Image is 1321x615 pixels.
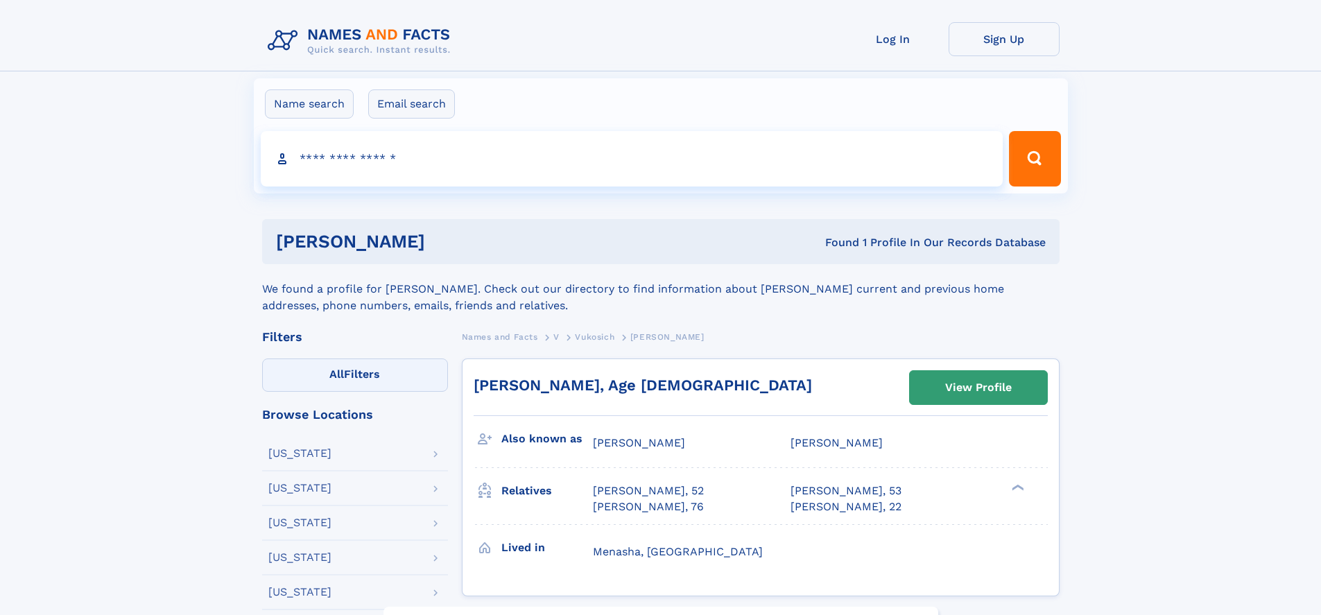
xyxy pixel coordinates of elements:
[625,235,1046,250] div: Found 1 Profile In Our Records Database
[593,483,704,499] a: [PERSON_NAME], 52
[262,331,448,343] div: Filters
[276,233,625,250] h1: [PERSON_NAME]
[268,448,331,459] div: [US_STATE]
[262,264,1060,314] div: We found a profile for [PERSON_NAME]. Check out our directory to find information about [PERSON_N...
[265,89,354,119] label: Name search
[791,483,901,499] a: [PERSON_NAME], 53
[268,552,331,563] div: [US_STATE]
[462,328,538,345] a: Names and Facts
[1009,131,1060,187] button: Search Button
[553,332,560,342] span: V
[630,332,705,342] span: [PERSON_NAME]
[593,436,685,449] span: [PERSON_NAME]
[593,499,704,514] a: [PERSON_NAME], 76
[945,372,1012,404] div: View Profile
[791,436,883,449] span: [PERSON_NAME]
[501,536,593,560] h3: Lived in
[910,371,1047,404] a: View Profile
[268,587,331,598] div: [US_STATE]
[262,22,462,60] img: Logo Names and Facts
[262,408,448,421] div: Browse Locations
[368,89,455,119] label: Email search
[1008,483,1025,492] div: ❯
[838,22,949,56] a: Log In
[575,328,614,345] a: Vukosich
[501,479,593,503] h3: Relatives
[501,427,593,451] h3: Also known as
[575,332,614,342] span: Vukosich
[268,483,331,494] div: [US_STATE]
[261,131,1003,187] input: search input
[329,367,344,381] span: All
[593,545,763,558] span: Menasha, [GEOGRAPHIC_DATA]
[268,517,331,528] div: [US_STATE]
[262,358,448,392] label: Filters
[553,328,560,345] a: V
[949,22,1060,56] a: Sign Up
[474,376,812,394] a: [PERSON_NAME], Age [DEMOGRAPHIC_DATA]
[791,499,901,514] a: [PERSON_NAME], 22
